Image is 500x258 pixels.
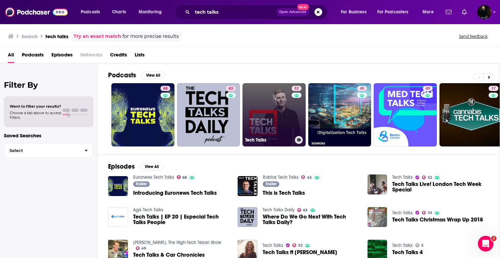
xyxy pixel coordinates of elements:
[477,5,492,19] img: User Profile
[136,246,146,250] a: 49
[135,50,145,63] span: Lists
[292,243,302,247] a: 52
[243,83,306,146] a: 52Tech Talks
[46,33,68,39] h3: tech talks
[5,6,68,18] a: Podchaser - Follow, Share and Rate Podcasts
[177,175,187,179] a: 68
[374,83,437,146] a: 40
[263,250,337,255] a: Tech Talks ft Carol Johnson
[22,50,44,63] a: Podcasts
[373,7,418,17] button: open menu
[422,175,432,179] a: 52
[133,207,163,213] a: Agis Tech Talks
[226,86,236,91] a: 63
[229,85,233,92] span: 63
[377,8,409,17] span: For Podcasters
[238,176,257,196] a: This is Tech Talks
[308,83,371,146] a: 40
[140,163,163,171] button: View All
[491,85,496,92] span: 37
[392,217,483,222] a: Tech Talks Christmas Wrap Up 2018
[182,176,187,179] span: 68
[141,247,146,250] span: 49
[141,71,165,79] button: View All
[139,8,162,17] span: Monitoring
[368,207,387,227] a: Tech Talks Christmas Wrap Up 2018
[108,71,136,79] h2: Podcasts
[133,175,174,180] a: Euronews Tech Talks
[4,80,93,90] h2: Filter By
[457,34,490,39] button: Send feedback
[10,104,61,109] span: Want to filter your results?
[133,252,205,258] span: Tech Talks & Car Chronicles
[341,8,367,17] span: For Business
[263,207,295,213] a: Tech Talks Daily
[360,85,364,92] span: 40
[177,83,240,146] a: 63
[428,211,432,214] span: 52
[301,175,312,179] a: 45
[133,240,221,245] a: Michael Garfield, The High-Tech Texan Show
[292,86,301,91] a: 52
[423,8,434,17] span: More
[279,10,306,14] span: Open Advanced
[428,176,432,179] span: 52
[4,143,93,158] button: Select
[392,181,489,192] span: Tech Talks Live! London Tech Week Special
[477,5,492,19] button: Show profile menu
[263,214,360,225] a: Where Do We Go Next With Tech Talks Daily?
[392,210,413,216] a: Tech Talks
[134,7,170,17] button: open menu
[133,214,230,225] a: Tech Talks | EP 20 | Especial Tech Talks People
[108,162,163,171] a: EpisodesView All
[80,50,102,63] span: Networks
[443,7,454,18] a: Show notifications dropdown
[51,50,73,63] a: Episodes
[276,8,309,16] button: Open AdvancedNew
[21,33,38,39] h3: Search
[74,33,121,40] a: Try an exact match
[108,176,128,196] img: Introducing Euronews Tech Talks
[110,50,127,63] span: Credits
[181,5,334,20] div: Search podcasts, credits, & more...
[392,250,423,255] a: Tech Talks 4
[245,137,292,143] h3: Tech Talks
[133,190,217,196] a: Introducing Euronews Tech Talks
[297,208,308,212] a: 63
[477,5,492,19] span: Logged in as davidajsavage
[108,7,130,17] a: Charts
[160,86,170,91] a: 68
[392,175,413,180] a: Tech Talks
[263,243,283,248] a: Tech Talks
[238,207,257,227] img: Where Do We Go Next With Tech Talks Daily?
[122,33,179,40] span: for more precise results
[415,243,424,247] a: 5
[418,7,442,17] button: open menu
[357,86,367,91] a: 40
[263,175,299,180] a: Roblox Tech Talks
[303,209,308,212] span: 63
[81,8,100,17] span: Podcasts
[423,86,433,91] a: 40
[108,207,128,227] img: Tech Talks | EP 20 | Especial Tech Talks People
[263,250,337,255] span: Tech Talks ft [PERSON_NAME]
[192,7,276,17] input: Search podcasts, credits, & more...
[136,182,147,186] span: Trailer
[459,7,469,18] a: Show notifications dropdown
[368,175,387,194] img: Tech Talks Live! London Tech Week Special
[8,50,14,63] a: All
[163,85,168,92] span: 68
[489,86,498,91] a: 37
[263,190,305,196] a: This is Tech Talks
[336,7,375,17] button: open menu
